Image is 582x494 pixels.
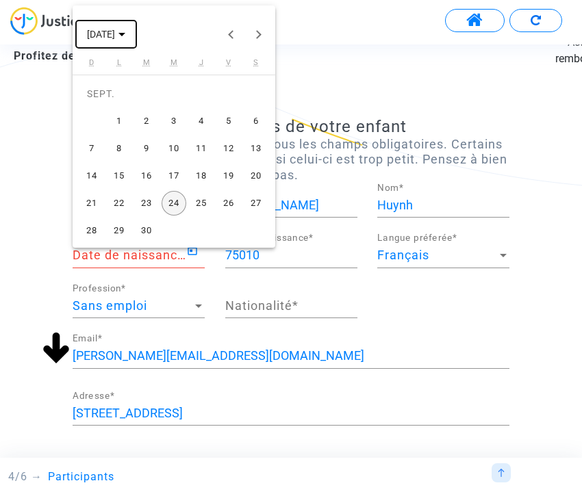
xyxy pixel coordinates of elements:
th: mardi [133,57,160,75]
div: 11 [189,136,214,161]
div: 25 [189,191,214,216]
div: 12 [216,136,241,161]
div: 15 [107,164,131,188]
td: 8 septembre 2025 [105,135,133,162]
abbr: mardi [143,58,151,67]
div: 18 [189,164,214,188]
td: 2 septembre 2025 [133,107,160,135]
td: 18 septembre 2025 [188,162,215,190]
td: 21 septembre 2025 [78,190,105,217]
td: 13 septembre 2025 [242,135,270,162]
div: 28 [79,218,104,243]
div: 8 [107,136,131,161]
td: 12 septembre 2025 [215,135,242,162]
div: 26 [216,191,241,216]
div: 10 [162,136,186,161]
th: jeudi [188,57,215,75]
td: 9 septembre 2025 [133,135,160,162]
th: vendredi [215,57,242,75]
div: 1 [107,109,131,133]
th: dimanche [78,57,105,75]
td: 5 septembre 2025 [215,107,242,135]
th: samedi [242,57,270,75]
div: 2 [134,109,159,133]
abbr: jeudi [199,58,204,67]
div: 9 [134,136,159,161]
td: 29 septembre 2025 [105,217,133,244]
td: 17 septembre 2025 [160,162,188,190]
button: Previous month [217,21,244,48]
abbr: dimanche [89,58,94,67]
abbr: mercredi [170,58,178,67]
div: 7 [79,136,104,161]
span: [DATE] [87,29,115,40]
button: Next month [244,21,272,48]
div: 29 [107,218,131,243]
div: 23 [134,191,159,216]
div: 14 [79,164,104,188]
div: 30 [134,218,159,243]
div: 24 [162,191,186,216]
div: 13 [244,136,268,161]
td: 7 septembre 2025 [78,135,105,162]
td: 19 septembre 2025 [215,162,242,190]
div: 20 [244,164,268,188]
div: 17 [162,164,186,188]
div: 6 [244,109,268,133]
td: 28 septembre 2025 [78,217,105,244]
td: 16 septembre 2025 [133,162,160,190]
td: 23 septembre 2025 [133,190,160,217]
th: mercredi [160,57,188,75]
td: 3 septembre 2025 [160,107,188,135]
div: 27 [244,191,268,216]
td: 1 septembre 2025 [105,107,133,135]
div: 4 [189,109,214,133]
td: SEPT. [78,80,270,107]
td: 15 septembre 2025 [105,162,133,190]
abbr: vendredi [226,58,231,67]
td: 11 septembre 2025 [188,135,215,162]
abbr: lundi [117,58,122,67]
td: 27 septembre 2025 [242,190,270,217]
td: 30 septembre 2025 [133,217,160,244]
td: 6 septembre 2025 [242,107,270,135]
div: 3 [162,109,186,133]
button: Choose month and year [76,21,136,48]
div: 16 [134,164,159,188]
td: 4 septembre 2025 [188,107,215,135]
td: 10 septembre 2025 [160,135,188,162]
td: 26 septembre 2025 [215,190,242,217]
div: 5 [216,109,241,133]
td: 20 septembre 2025 [242,162,270,190]
div: 21 [79,191,104,216]
td: 24 septembre 2025 [160,190,188,217]
td: 14 septembre 2025 [78,162,105,190]
div: 19 [216,164,241,188]
td: 22 septembre 2025 [105,190,133,217]
abbr: samedi [253,58,259,67]
th: lundi [105,57,133,75]
div: 22 [107,191,131,216]
td: 25 septembre 2025 [188,190,215,217]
